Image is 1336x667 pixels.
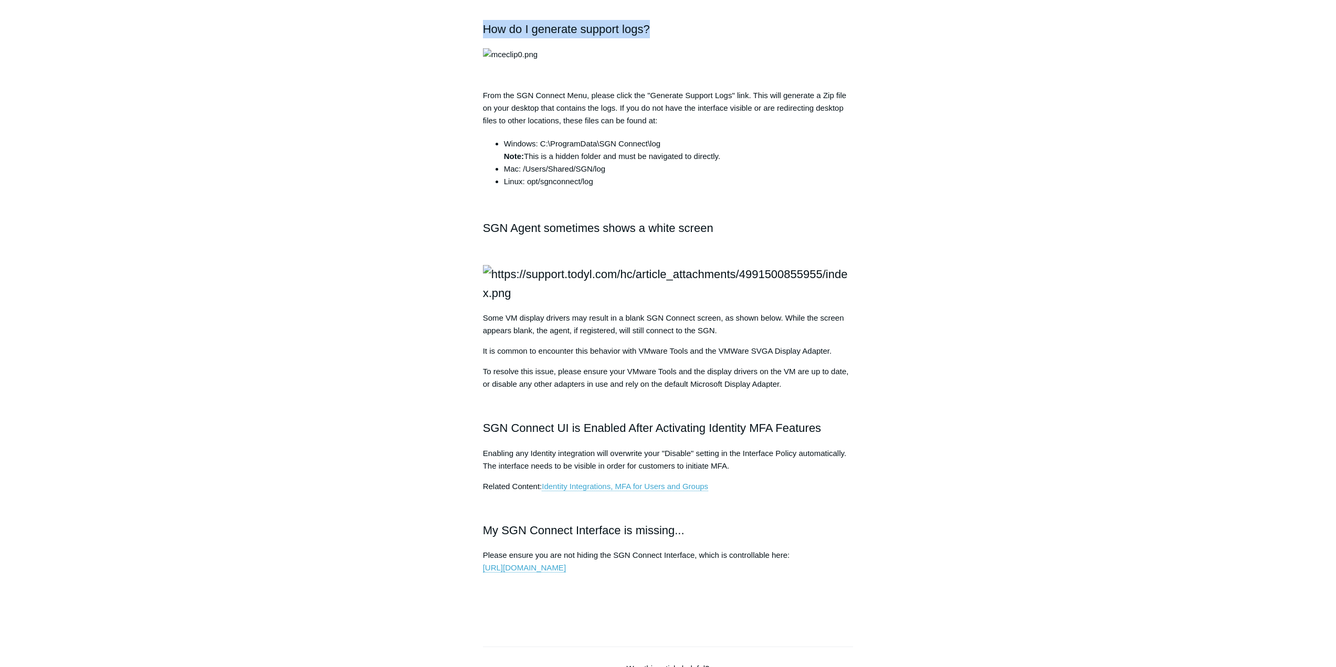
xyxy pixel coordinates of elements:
a: [URL][DOMAIN_NAME] [483,563,566,573]
span: From the SGN Connect Menu, please click the "Generate Support Logs" link. This will generate a Zi... [483,91,846,125]
h2: My SGN Connect Interface is missing... [483,521,854,539]
img: https://support.todyl.com/hc/article_attachments/4991500855955/index.png [483,265,854,302]
h2: SGN Connect UI is Enabled After Activating Identity MFA Features [483,419,854,437]
h2: SGN Agent sometimes shows a white screen [483,219,854,237]
p: To resolve this issue, please ensure your VMware Tools and the display drivers on the VM are up t... [483,365,854,390]
li: Mac: /Users/Shared/SGN/log [504,163,854,175]
a: Identity Integrations, MFA for Users and Groups [542,482,708,491]
p: Some VM display drivers may result in a blank SGN Connect screen, as shown below. While the scree... [483,312,854,337]
li: Linux: opt/sgnconnect/log [504,175,854,188]
strong: Note: [504,152,524,161]
img: mceclip0.png [483,48,538,61]
li: Windows: C:\ProgramData\SGN Connect\log This is a hidden folder and must be navigated to directly. [504,137,854,163]
p: It is common to encounter this behavior with VMware Tools and the VMWare SVGA Display Adapter. [483,345,854,357]
h2: How do I generate support logs? [483,20,854,38]
p: Related Content: [483,480,854,493]
p: Please ensure you are not hiding the SGN Connect Interface, which is controllable here: [483,549,854,574]
p: Enabling any Identity integration will overwrite your "Disable" setting in the Interface Policy a... [483,447,854,472]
